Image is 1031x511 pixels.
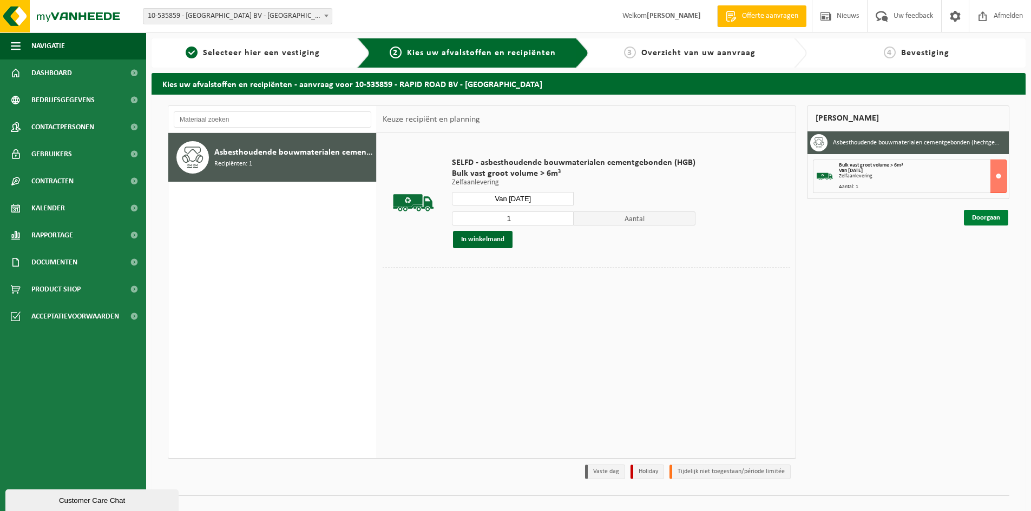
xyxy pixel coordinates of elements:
[585,464,625,479] li: Vaste dag
[168,133,377,182] button: Asbesthoudende bouwmaterialen cementgebonden (hechtgebonden) Recipiënten: 1
[839,184,1006,190] div: Aantal: 1
[214,146,373,159] span: Asbesthoudende bouwmaterialen cementgebonden (hechtgebonden)
[31,87,95,114] span: Bedrijfsgegevens
[901,49,949,57] span: Bevestiging
[739,11,801,22] span: Offerte aanvragen
[641,49,756,57] span: Overzicht van uw aanvraag
[452,192,574,205] input: Selecteer datum
[839,168,863,174] strong: Van [DATE]
[31,249,77,276] span: Documenten
[452,179,695,187] p: Zelfaanlevering
[717,5,806,27] a: Offerte aanvragen
[157,47,349,59] a: 1Selecteer hier een vestiging
[152,73,1026,94] h2: Kies uw afvalstoffen en recipiënten - aanvraag voor 10-535859 - RAPID ROAD BV - [GEOGRAPHIC_DATA]
[452,157,695,168] span: SELFD - asbesthoudende bouwmaterialen cementgebonden (HGB)
[884,47,896,58] span: 4
[31,32,65,59] span: Navigatie
[31,141,72,168] span: Gebruikers
[174,111,371,128] input: Materiaal zoeken
[143,9,332,24] span: 10-535859 - RAPID ROAD BV - KOOIGEM
[390,47,402,58] span: 2
[31,114,94,141] span: Contactpersonen
[31,168,74,195] span: Contracten
[143,8,332,24] span: 10-535859 - RAPID ROAD BV - KOOIGEM
[31,303,119,330] span: Acceptatievoorwaarden
[669,464,791,479] li: Tijdelijk niet toegestaan/période limitée
[186,47,198,58] span: 1
[647,12,701,20] strong: [PERSON_NAME]
[839,174,1006,179] div: Zelfaanlevering
[964,210,1008,225] a: Doorgaan
[624,47,636,58] span: 3
[631,464,664,479] li: Holiday
[452,168,695,179] span: Bulk vast groot volume > 6m³
[377,106,485,133] div: Keuze recipiënt en planning
[407,49,556,57] span: Kies uw afvalstoffen en recipiënten
[31,276,81,303] span: Product Shop
[807,105,1009,131] div: [PERSON_NAME]
[31,222,73,249] span: Rapportage
[31,59,72,87] span: Dashboard
[574,211,695,225] span: Aantal
[839,162,903,168] span: Bulk vast groot volume > 6m³
[5,487,181,511] iframe: chat widget
[203,49,320,57] span: Selecteer hier een vestiging
[833,134,1001,151] h3: Asbesthoudende bouwmaterialen cementgebonden (hechtgebonden)
[214,159,252,169] span: Recipiënten: 1
[453,231,513,248] button: In winkelmand
[31,195,65,222] span: Kalender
